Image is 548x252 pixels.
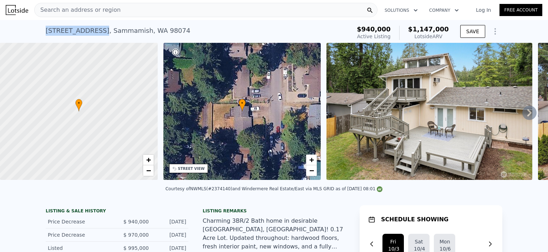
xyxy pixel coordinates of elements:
[381,215,448,224] h1: SCHEDULE SHOWING
[143,155,154,165] a: Zoom in
[203,217,345,251] div: Charming 3BR/2 Bath home in desirable [GEOGRAPHIC_DATA], [GEOGRAPHIC_DATA]! 0.17 Acre Lot. Update...
[408,33,449,40] div: Lotside ARV
[35,6,121,14] span: Search an address or region
[377,186,382,192] img: NWMLS Logo
[306,165,317,176] a: Zoom out
[306,155,317,165] a: Zoom in
[146,166,151,175] span: −
[203,208,345,214] div: Listing remarks
[143,165,154,176] a: Zoom out
[309,155,314,164] span: +
[239,100,246,106] span: •
[499,4,542,16] a: Free Account
[48,231,111,238] div: Price Decrease
[440,238,450,245] div: Mon
[388,238,398,245] div: Fri
[6,5,28,15] img: Lotside
[146,155,151,164] span: +
[75,99,82,111] div: •
[408,25,449,33] span: $1,147,000
[166,186,383,191] div: Courtesy of NWMLS (#2374140) and Windermere Real Estate/East via MLS GRID as of [DATE] 08:01
[46,208,188,215] div: LISTING & SALE HISTORY
[309,166,314,175] span: −
[423,4,465,17] button: Company
[467,6,499,14] a: Log In
[178,166,205,171] div: STREET VIEW
[46,26,190,36] div: [STREET_ADDRESS] , Sammamish , WA 98074
[154,245,186,252] div: [DATE]
[357,34,391,39] span: Active Listing
[488,24,502,39] button: Show Options
[357,25,391,33] span: $940,000
[379,4,423,17] button: Solutions
[414,238,424,245] div: Sat
[239,99,246,111] div: •
[326,43,532,180] img: Sale: 149621639 Parcel: 98036723
[123,245,149,251] span: $ 995,000
[75,100,82,106] span: •
[48,218,111,225] div: Price Decrease
[48,245,111,252] div: Listed
[154,231,186,238] div: [DATE]
[123,232,149,238] span: $ 970,000
[460,25,485,38] button: SAVE
[154,218,186,225] div: [DATE]
[123,219,149,225] span: $ 940,000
